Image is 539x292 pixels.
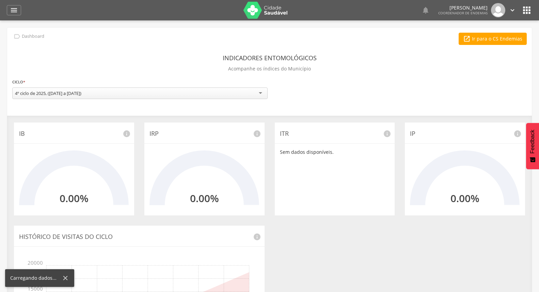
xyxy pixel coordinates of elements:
[19,232,259,241] p: Histórico de Visitas do Ciclo
[450,193,479,204] h2: 0.00%
[422,6,430,14] i: 
[438,11,488,15] span: Coordenador de Endemias
[60,193,89,204] h2: 0.00%
[10,6,18,14] i: 
[526,123,539,169] button: Feedback - Mostrar pesquisa
[33,255,43,265] span: 20000
[149,129,259,138] p: IRP
[7,5,21,15] a: 
[383,130,391,138] i: info
[12,78,25,86] label: Ciclo
[459,33,527,45] a: Ir para o CS Endemias
[19,129,129,138] p: IB
[123,130,131,138] i: info
[509,3,516,17] a: 
[15,90,81,96] div: 4º ciclo de 2025, ([DATE] a [DATE])
[529,130,536,153] span: Feedback
[22,34,44,39] p: Dashboard
[280,149,390,156] p: Sem dados disponíveis.
[228,64,311,74] p: Acompanhe os índices do Município
[513,130,522,138] i: info
[463,35,471,43] i: 
[410,129,520,138] p: IP
[253,233,261,241] i: info
[422,3,430,17] a: 
[13,33,21,40] i: 
[521,5,532,16] i: 
[223,52,317,64] header: Indicadores Entomológicos
[190,193,219,204] h2: 0.00%
[438,5,488,10] p: [PERSON_NAME]
[509,6,516,14] i: 
[253,130,261,138] i: info
[280,129,390,138] p: ITR
[10,275,62,281] div: Carregando dados...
